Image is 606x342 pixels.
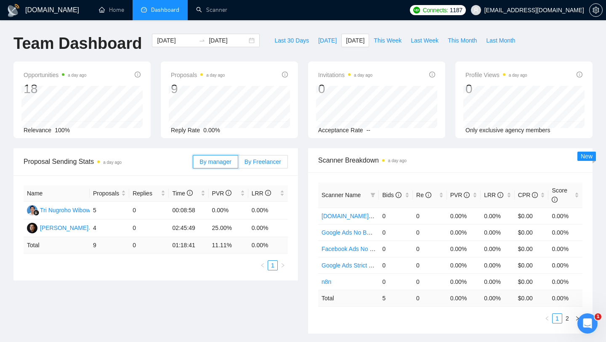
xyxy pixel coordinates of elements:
span: Opportunities [24,70,86,80]
input: Start date [157,36,195,45]
button: This Week [369,34,406,47]
td: 0 [413,273,447,290]
div: 18 [24,81,86,97]
span: Relevance [24,127,51,134]
span: Re [416,192,431,198]
td: 0.00% [481,208,515,224]
button: This Month [443,34,481,47]
th: Proposals [90,185,129,202]
a: 1 [553,314,562,323]
li: Previous Page [258,260,268,270]
span: Proposals [171,70,225,80]
td: 0.00% [481,224,515,240]
td: 0 [413,208,447,224]
a: Google Ads Strict Budget [322,262,387,269]
span: info-circle [282,72,288,77]
img: logo [7,4,20,17]
td: 0.00 % [447,290,481,306]
span: filter [370,192,375,198]
span: Bids [382,192,401,198]
img: DS [27,223,37,233]
span: user [473,7,479,13]
span: info-circle [464,192,470,198]
span: PVR [450,192,470,198]
td: $0.00 [515,224,549,240]
h1: Team Dashboard [13,34,142,53]
td: 0.00% [481,257,515,273]
a: 2 [563,314,572,323]
td: 0 [129,237,169,254]
span: info-circle [265,190,271,196]
span: LRR [252,190,271,197]
a: 1 [268,261,277,270]
button: left [258,260,268,270]
span: LRR [484,192,503,198]
time: a day ago [206,73,225,77]
div: Tri Nugroho Wibowo [40,206,93,215]
div: [PERSON_NAME] [40,223,88,232]
span: New [581,153,593,160]
td: 0 [379,273,413,290]
a: DS[PERSON_NAME] [27,224,88,231]
span: info-circle [429,72,435,77]
span: Profile Views [465,70,527,80]
td: Total [24,237,90,254]
div: 0 [318,81,372,97]
div: 9 [171,81,225,97]
td: $0.00 [515,240,549,257]
td: 4 [90,219,129,237]
span: setting [590,7,602,13]
button: setting [589,3,603,17]
td: 0.00% [209,202,248,219]
td: 0 [379,240,413,257]
button: left [542,313,552,323]
span: Dashboard [151,6,179,13]
button: right [278,260,288,270]
span: Reply Rate [171,127,200,134]
time: a day ago [68,73,86,77]
time: a day ago [103,160,122,165]
button: right [572,313,582,323]
th: Replies [129,185,169,202]
span: Score [552,187,567,203]
li: 1 [552,313,562,323]
td: 11.11 % [209,237,248,254]
td: 0.00% [447,273,481,290]
td: 5 [379,290,413,306]
td: 0.00 % [548,290,582,306]
span: info-circle [226,190,231,196]
span: info-circle [425,192,431,198]
a: homeHome [99,6,124,13]
td: 0 [129,219,169,237]
span: This Week [374,36,401,45]
td: 0.00% [548,240,582,257]
button: Last 30 Days [270,34,314,47]
td: 0.00 % [481,290,515,306]
a: Google Ads No Budget [322,229,381,236]
span: By manager [199,158,231,165]
span: filter [369,189,377,201]
th: Name [24,185,90,202]
a: Facebook Ads No Budget [322,246,388,252]
li: Previous Page [542,313,552,323]
iframe: Intercom live chat [577,313,598,334]
td: 0 [129,202,169,219]
span: Last Week [411,36,439,45]
span: Proposals [93,189,120,198]
span: Time [172,190,192,197]
td: 0.00% [447,208,481,224]
a: TNTri Nugroho Wibowo [27,206,93,213]
td: 0.00% [447,240,481,257]
td: 0 [413,290,447,306]
td: $0.00 [515,208,549,224]
time: a day ago [509,73,527,77]
img: gigradar-bm.png [33,210,39,216]
td: 0 [379,257,413,273]
span: 0.00% [203,127,220,134]
span: left [545,316,550,321]
span: By Freelancer [245,158,281,165]
span: Connects: [423,5,448,15]
td: $ 0.00 [515,290,549,306]
td: 9 [90,237,129,254]
td: 0 [413,224,447,240]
